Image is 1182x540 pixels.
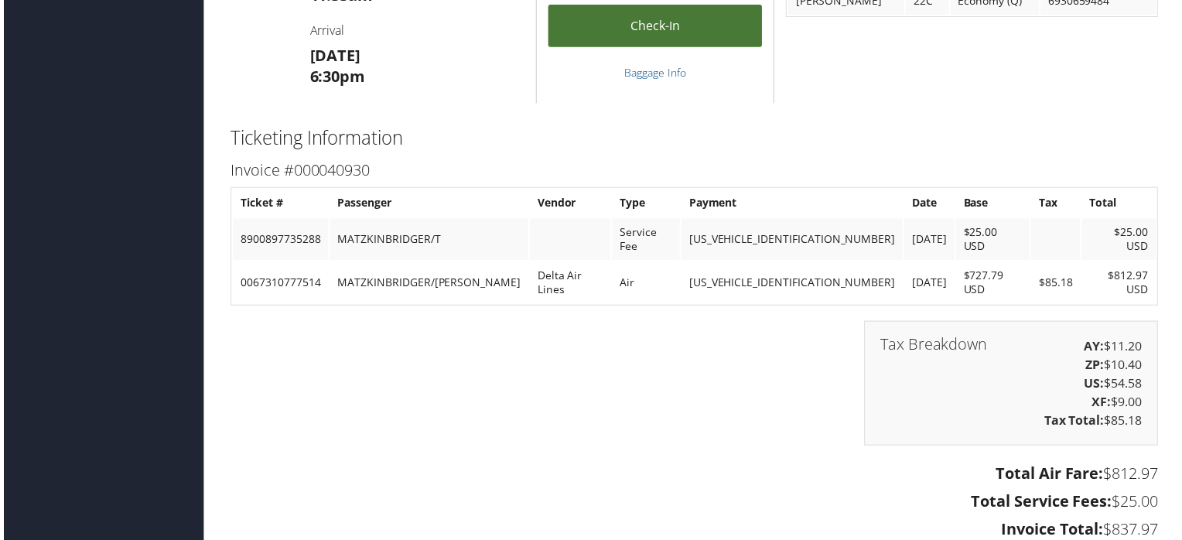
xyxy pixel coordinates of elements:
th: Payment [682,190,904,218]
strong: 6:30pm [308,67,364,87]
th: Date [906,190,956,218]
a: Baggage Info [624,65,686,80]
td: Air [612,263,680,305]
th: Base [958,190,1032,218]
strong: US: [1087,377,1107,394]
th: Tax [1033,190,1083,218]
a: Check-in [548,5,763,47]
td: $25.00 USD [958,220,1032,261]
td: 8900897735288 [231,220,326,261]
h3: Tax Breakdown [882,339,989,354]
h2: Ticketing Information [228,125,1161,152]
td: $812.97 USD [1085,263,1159,305]
th: Type [612,190,680,218]
h4: Arrival [308,22,524,39]
div: $11.20 $10.40 $54.58 $9.00 $85.18 [866,323,1161,448]
td: $25.00 USD [1085,220,1159,261]
strong: Total Air Fare: [998,466,1106,487]
strong: Tax Total: [1047,414,1107,431]
th: Ticket # [231,190,326,218]
td: $85.18 [1033,263,1083,305]
td: $727.79 USD [958,263,1032,305]
h3: $25.00 [228,494,1161,515]
th: Total [1085,190,1159,218]
h3: Invoice #000040930 [228,160,1161,182]
strong: [DATE] [308,45,359,66]
td: MATZKINBRIDGER/T [328,220,528,261]
td: [DATE] [906,263,956,305]
td: Service Fee [612,220,680,261]
td: 0067310777514 [231,263,326,305]
td: MATZKINBRIDGER/[PERSON_NAME] [328,263,528,305]
td: [US_VEHICLE_IDENTIFICATION_NUMBER] [682,263,904,305]
td: [DATE] [906,220,956,261]
th: Vendor [529,190,610,218]
h3: $812.97 [228,466,1161,487]
th: Passenger [328,190,528,218]
strong: Total Service Fees: [973,494,1115,514]
td: Delta Air Lines [529,263,610,305]
td: [US_VEHICLE_IDENTIFICATION_NUMBER] [682,220,904,261]
strong: AY: [1087,340,1107,357]
strong: XF: [1095,395,1114,412]
strong: ZP: [1088,358,1107,375]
